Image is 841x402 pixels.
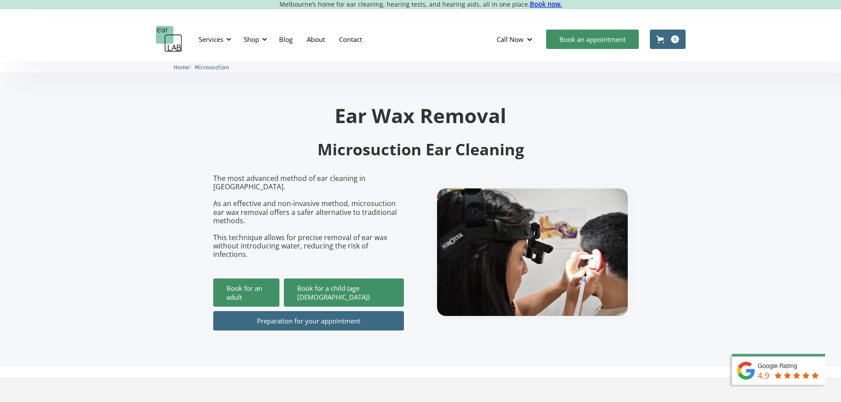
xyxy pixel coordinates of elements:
[199,35,223,44] div: Services
[213,278,279,307] a: Book for an adult
[213,105,628,125] h1: Ear Wax Removal
[173,63,189,71] a: Home
[497,35,524,44] div: Call Now
[173,64,189,71] span: Home
[300,26,332,52] a: About
[156,26,182,53] a: home
[173,63,195,72] li: 〉
[490,26,542,53] div: Call Now
[213,311,404,331] a: Preparation for your appointment
[671,35,679,43] div: 0
[213,174,404,259] p: The most advanced method of ear cleaning in [GEOGRAPHIC_DATA]. As an effective and non-invasive m...
[332,26,369,52] a: Contact
[195,63,229,71] a: Microsuction
[244,35,259,44] div: Shop
[195,64,229,71] span: Microsuction
[272,26,300,52] a: Blog
[437,188,628,316] img: boy getting ear checked.
[546,30,639,49] a: Book an appointment
[238,26,270,53] div: Shop
[650,30,686,49] a: Open cart
[284,278,404,307] a: Book for a child (age [DEMOGRAPHIC_DATA])
[213,139,628,160] h2: Microsuction Ear Cleaning
[193,26,234,53] div: Services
